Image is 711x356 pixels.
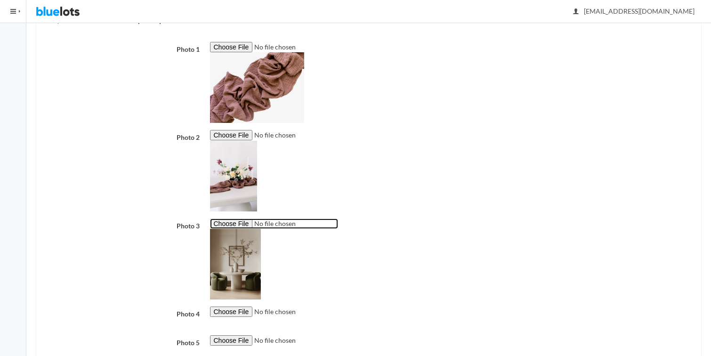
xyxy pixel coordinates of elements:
span: [EMAIL_ADDRESS][DOMAIN_NAME] [574,7,695,15]
label: Photo 4 [40,307,205,320]
img: 2Q== [210,141,257,211]
img: F0WWgvwitY0vAAAAAElFTkSuQmCC [210,229,261,299]
img: Z [210,52,304,123]
label: Photo 5 [40,335,205,348]
label: Photo 3 [40,218,205,232]
b: Photos must be at least 500 pixels on the smallest side, and must be either landscape or square. ... [46,6,685,24]
label: Photo 2 [40,130,205,143]
ion-icon: person [571,8,581,16]
label: Photo 1 [40,42,205,55]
